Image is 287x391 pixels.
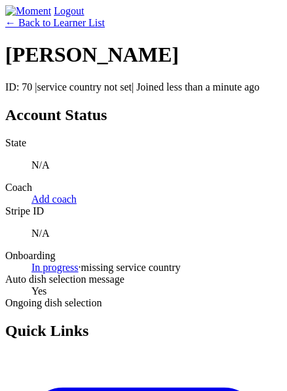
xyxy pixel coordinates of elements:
[5,43,282,67] h1: [PERSON_NAME]
[31,159,282,171] p: N/A
[31,228,282,239] p: N/A
[31,262,79,273] a: In progress
[5,81,282,93] p: ID: 70 | | Joined less than a minute ago
[5,182,282,194] dt: Coach
[31,285,47,297] span: Yes
[5,5,51,17] img: Moment
[5,17,105,28] a: ← Back to Learner List
[5,205,282,217] dt: Stripe ID
[5,137,282,149] dt: State
[5,322,282,340] h2: Quick Links
[79,262,81,273] span: ·
[5,297,282,309] dt: Ongoing dish selection
[81,262,181,273] span: missing service country
[54,5,84,16] a: Logout
[5,250,282,262] dt: Onboarding
[5,274,282,285] dt: Auto dish selection message
[5,106,282,124] h2: Account Status
[37,81,132,93] span: service country not set
[31,194,77,205] a: Add coach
